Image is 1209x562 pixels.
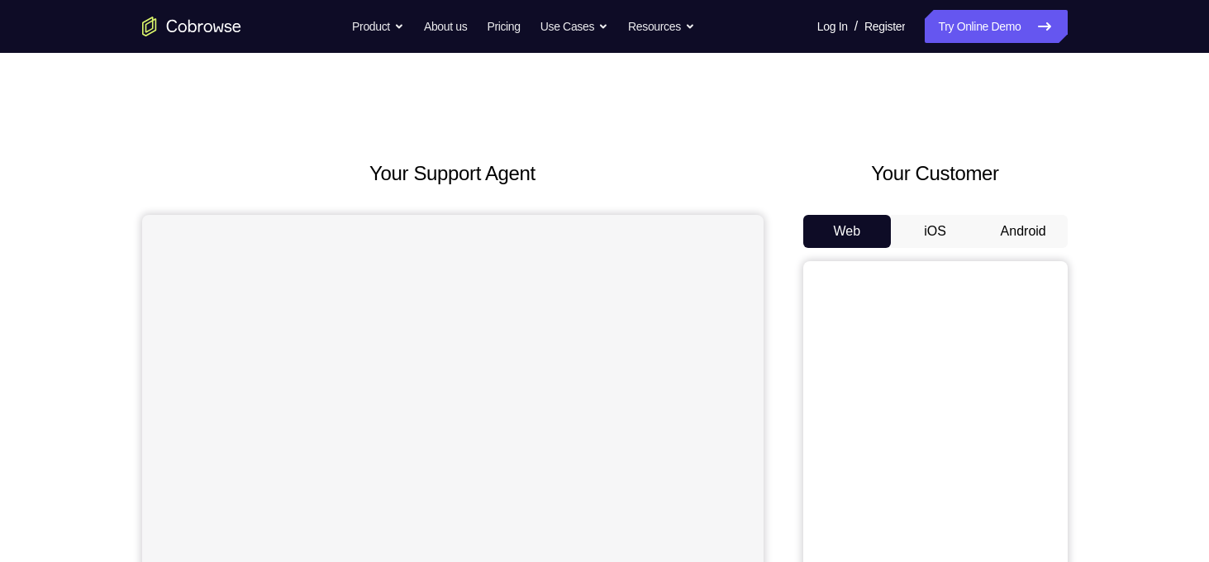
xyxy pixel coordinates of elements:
[891,215,979,248] button: iOS
[803,159,1068,188] h2: Your Customer
[925,10,1067,43] a: Try Online Demo
[540,10,608,43] button: Use Cases
[628,10,695,43] button: Resources
[487,10,520,43] a: Pricing
[142,17,241,36] a: Go to the home page
[854,17,858,36] span: /
[817,10,848,43] a: Log In
[864,10,905,43] a: Register
[803,215,892,248] button: Web
[142,159,764,188] h2: Your Support Agent
[352,10,404,43] button: Product
[424,10,467,43] a: About us
[979,215,1068,248] button: Android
